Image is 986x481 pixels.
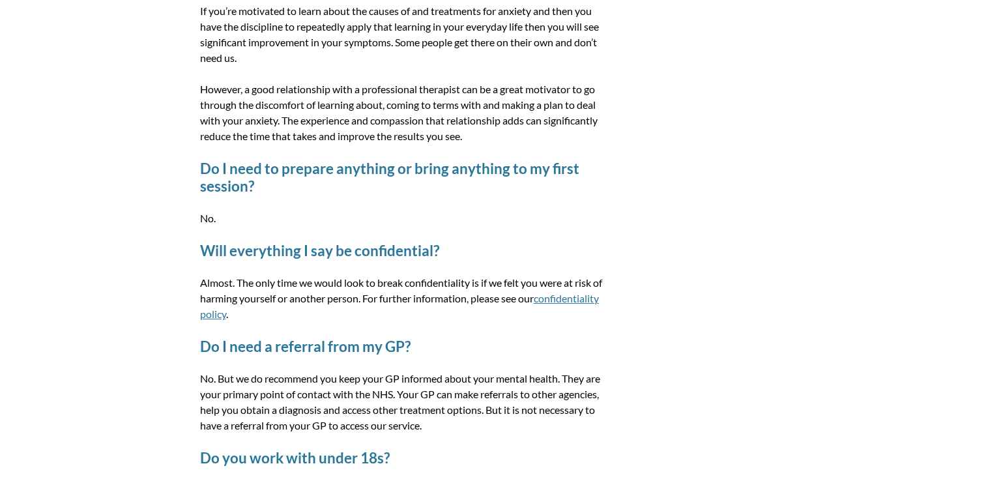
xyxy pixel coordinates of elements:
h2: Will everything I say be confidential? [200,242,608,259]
p: No. [200,211,608,226]
a: confidentiality policy [200,292,599,320]
p: Almost. The only time we would look to break confidentiality is if we felt you were at risk of ha... [200,275,608,322]
p: However, a good relationship with a professional therapist can be a great motivator to go through... [200,81,608,144]
p: No. But we do recommend you keep your GP informed about your mental health. They are your primary... [200,371,608,433]
p: If you’re motivated to learn about the causes of and treatments for anxiety and then you have the... [200,3,608,66]
h2: Do you work with under 18s? [200,449,608,467]
h2: Do I need a referral from my GP? [200,338,608,355]
h2: Do I need to prepare anything or bring anything to my first session? [200,160,608,195]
